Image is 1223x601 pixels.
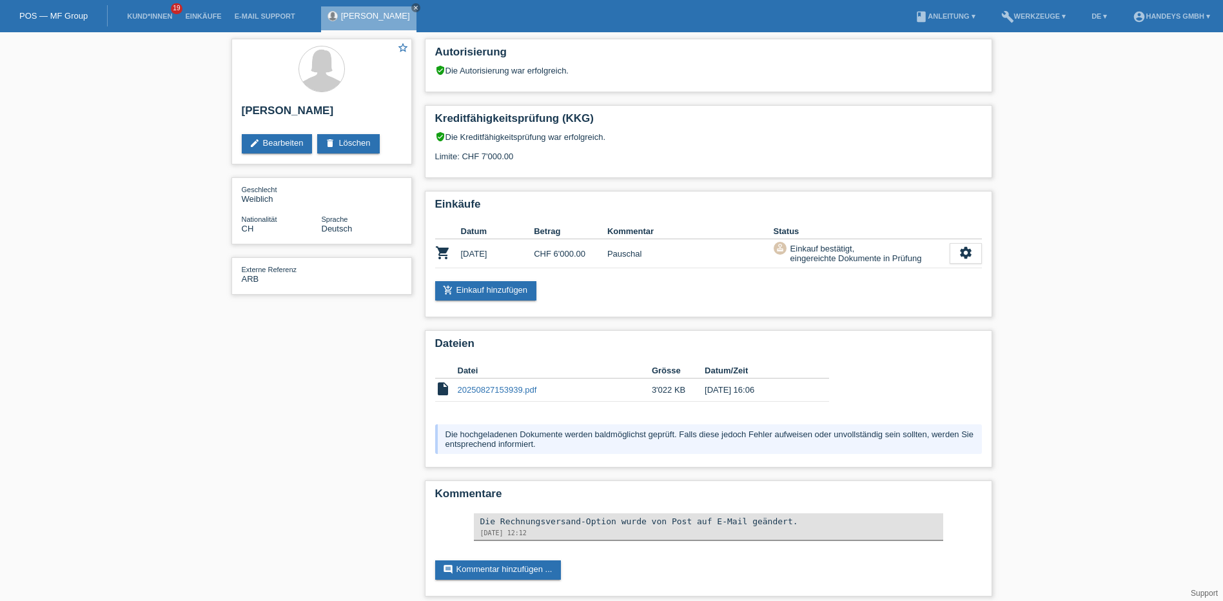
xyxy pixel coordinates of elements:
th: Betrag [534,224,607,239]
div: Einkauf bestätigt, eingereichte Dokumente in Prüfung [787,242,922,265]
a: [PERSON_NAME] [341,11,410,21]
span: 19 [171,3,182,14]
a: account_circleHandeys GmbH ▾ [1126,12,1217,20]
h2: Kreditfähigkeitsprüfung (KKG) [435,112,982,132]
i: verified_user [435,132,445,142]
div: Die hochgeladenen Dokumente werden baldmöglichst geprüft. Falls diese jedoch Fehler aufweisen ode... [435,424,982,454]
a: Kund*innen [121,12,179,20]
div: Die Kreditfähigkeitsprüfung war erfolgreich. Limite: CHF 7'000.00 [435,132,982,171]
a: Support [1191,589,1218,598]
i: star_border [397,42,409,54]
span: Nationalität [242,215,277,223]
i: verified_user [435,65,445,75]
i: book [915,10,928,23]
div: [DATE] 12:12 [480,529,937,537]
a: DE ▾ [1085,12,1113,20]
i: edit [249,138,260,148]
a: buildWerkzeuge ▾ [995,12,1073,20]
a: deleteLöschen [317,134,379,153]
i: delete [325,138,335,148]
span: Externe Referenz [242,266,297,273]
td: [DATE] 16:06 [705,379,810,402]
i: build [1001,10,1014,23]
a: star_border [397,42,409,55]
th: Datum/Zeit [705,363,810,379]
i: insert_drive_file [435,381,451,397]
span: Geschlecht [242,186,277,193]
span: Schweiz [242,224,254,233]
h2: Kommentare [435,488,982,507]
i: POSP00026684 [435,245,451,261]
td: [DATE] [461,239,534,268]
a: POS — MF Group [19,11,88,21]
th: Datum [461,224,534,239]
td: Pauschal [607,239,774,268]
td: CHF 6'000.00 [534,239,607,268]
a: Einkäufe [179,12,228,20]
a: add_shopping_cartEinkauf hinzufügen [435,281,537,300]
i: add_shopping_cart [443,285,453,295]
i: settings [959,246,973,260]
th: Kommentar [607,224,774,239]
a: editBearbeiten [242,134,313,153]
i: account_circle [1133,10,1146,23]
i: comment [443,564,453,575]
a: E-Mail Support [228,12,302,20]
h2: Autorisierung [435,46,982,65]
h2: Einkäufe [435,198,982,217]
a: close [411,3,420,12]
th: Datei [458,363,652,379]
a: bookAnleitung ▾ [908,12,981,20]
h2: Dateien [435,337,982,357]
a: commentKommentar hinzufügen ... [435,560,562,580]
h2: [PERSON_NAME] [242,104,402,124]
a: 20250827153939.pdf [458,385,537,395]
th: Status [774,224,950,239]
td: 3'022 KB [652,379,705,402]
div: Die Rechnungsversand-Option wurde von Post auf E-Mail geändert. [480,517,937,526]
div: Weiblich [242,184,322,204]
span: Sprache [322,215,348,223]
th: Grösse [652,363,705,379]
div: Die Autorisierung war erfolgreich. [435,65,982,75]
span: Deutsch [322,224,353,233]
i: approval [776,243,785,252]
div: ARB [242,264,322,284]
i: close [413,5,419,11]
